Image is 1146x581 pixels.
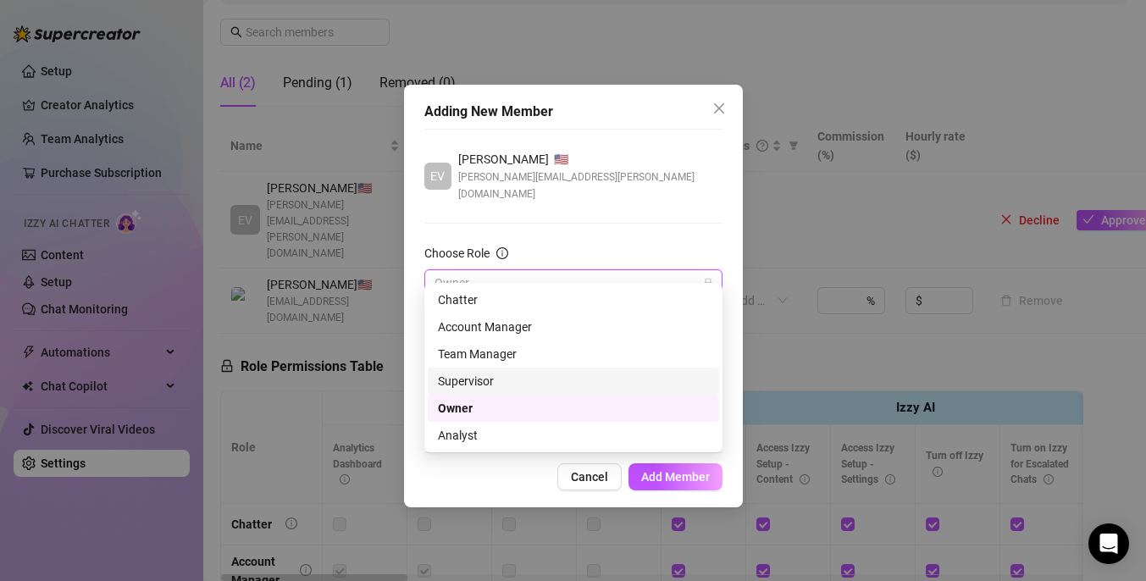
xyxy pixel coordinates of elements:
span: [PERSON_NAME][EMAIL_ADDRESS][PERSON_NAME][DOMAIN_NAME] [458,169,722,202]
span: Owner [435,270,712,296]
div: Supervisor [438,372,709,390]
div: Analyst [438,426,709,445]
div: Choose Role [424,244,490,263]
span: close [712,102,726,115]
div: Owner [438,399,709,418]
div: Chatter [428,286,719,313]
button: Add Member [628,463,722,490]
span: EV [430,167,445,185]
span: info-circle [496,247,508,259]
span: Add Member [641,470,710,484]
span: Close [706,102,733,115]
div: Account Manager [438,318,709,336]
span: [PERSON_NAME] [458,150,549,169]
div: Account Manager [428,313,719,340]
span: lock [703,278,713,288]
span: Cancel [571,470,608,484]
button: Cancel [557,463,622,490]
div: Team Manager [438,345,709,363]
div: Adding New Member [424,102,722,122]
div: Team Manager [428,340,719,368]
div: Open Intercom Messenger [1088,523,1129,564]
div: Owner [428,395,719,422]
div: Supervisor [428,368,719,395]
div: Chatter [438,290,709,309]
div: Analyst [428,422,719,449]
button: Close [706,95,733,122]
div: 🇺🇸 [458,150,722,169]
